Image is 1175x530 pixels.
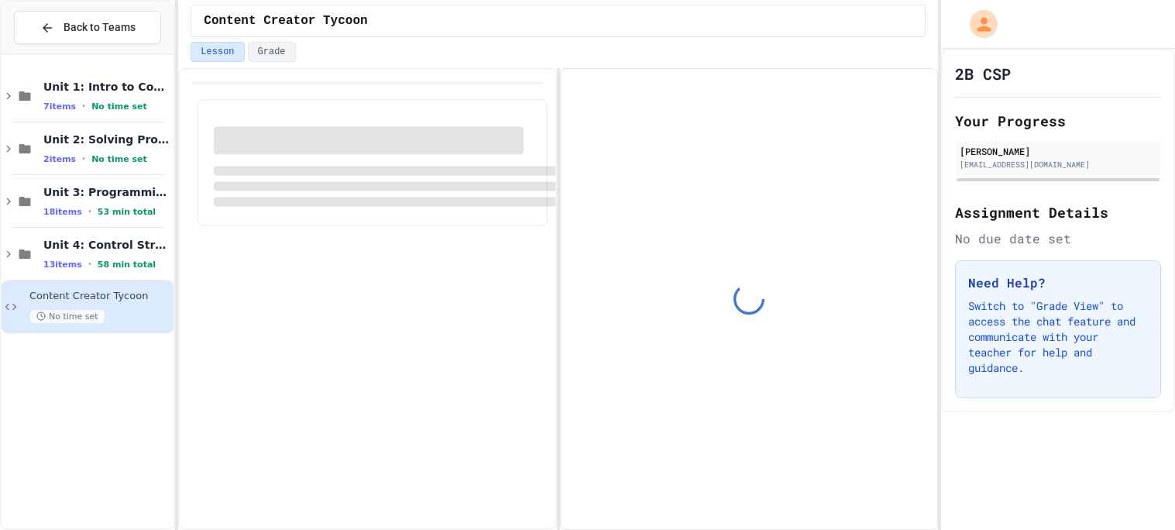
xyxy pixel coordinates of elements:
span: 7 items [43,102,76,112]
h2: Your Progress [955,110,1161,132]
span: 53 min total [98,207,156,217]
span: No time set [91,154,147,164]
h3: Need Help? [968,274,1148,292]
div: My Account [953,6,1001,42]
span: • [88,205,91,218]
span: 58 min total [98,260,156,270]
div: No due date set [955,229,1161,248]
span: Unit 3: Programming with Python [43,185,170,199]
p: Switch to "Grade View" to access the chat feature and communicate with your teacher for help and ... [968,298,1148,376]
div: [PERSON_NAME] [960,144,1156,158]
span: Content Creator Tycoon [204,12,367,30]
span: Unit 4: Control Structures [43,238,170,252]
h2: Assignment Details [955,201,1161,223]
span: Unit 1: Intro to Computer Science [43,80,170,94]
span: • [88,258,91,270]
span: Content Creator Tycoon [29,290,170,303]
span: Unit 2: Solving Problems in Computer Science [43,132,170,146]
span: • [82,100,85,112]
h1: 2B CSP [955,63,1011,84]
span: No time set [91,102,147,112]
span: 2 items [43,154,76,164]
div: [EMAIL_ADDRESS][DOMAIN_NAME] [960,159,1156,170]
span: 13 items [43,260,82,270]
span: 18 items [43,207,82,217]
span: • [82,153,85,165]
button: Lesson [191,42,244,62]
span: No time set [29,309,105,324]
span: Back to Teams [64,19,136,36]
button: Back to Teams [14,11,161,44]
button: Grade [248,42,296,62]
